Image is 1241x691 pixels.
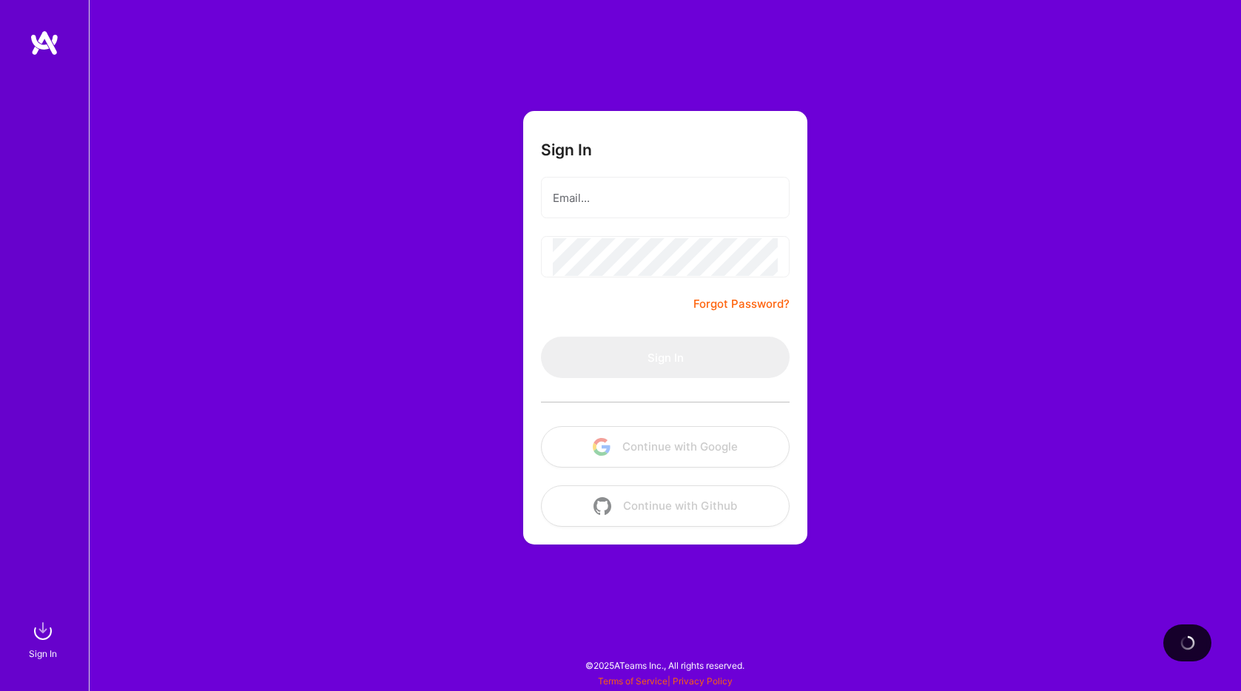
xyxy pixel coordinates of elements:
[553,179,778,217] input: Email...
[89,647,1241,684] div: © 2025 ATeams Inc., All rights reserved.
[693,295,790,313] a: Forgot Password?
[593,497,611,515] img: icon
[30,30,59,56] img: logo
[29,646,57,661] div: Sign In
[593,438,611,456] img: icon
[31,616,58,661] a: sign inSign In
[541,141,592,159] h3: Sign In
[598,675,667,687] a: Terms of Service
[598,675,733,687] span: |
[673,675,733,687] a: Privacy Policy
[1177,633,1197,653] img: loading
[541,485,790,527] button: Continue with Github
[541,337,790,378] button: Sign In
[28,616,58,646] img: sign in
[541,426,790,468] button: Continue with Google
